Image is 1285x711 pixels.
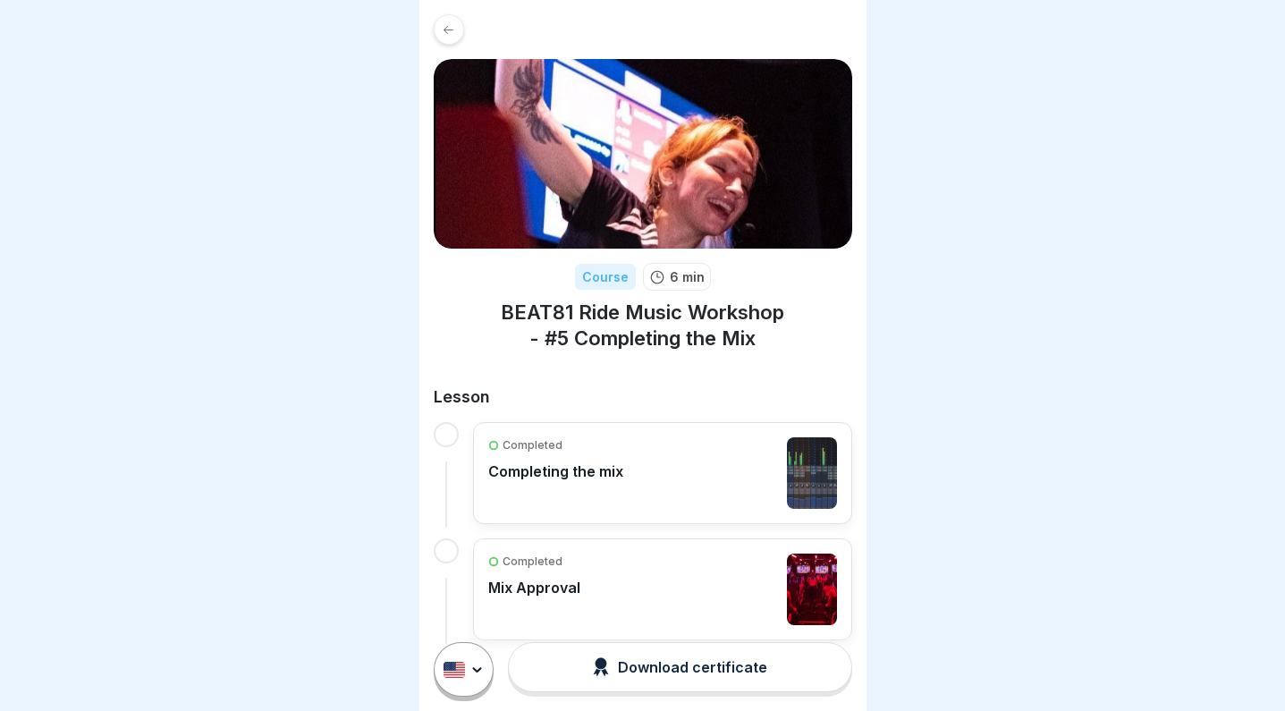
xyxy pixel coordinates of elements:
[488,579,580,597] p: Mix Approval
[575,264,636,290] div: Course
[593,657,767,677] div: Download certificate
[508,642,851,692] button: Download certificate
[503,554,562,570] p: Completed
[444,662,465,678] img: us.svg
[434,59,852,249] img: h40rw5k3kysvsk1au9o0zah9.png
[434,300,852,351] h1: BEAT81 Ride Music Workshop - #5 Completing the Mix
[488,554,837,625] a: CompletedMix Approval
[503,437,562,453] p: Completed
[787,554,837,625] img: clxxp73iz00073b6m87bppzs1.jpg
[670,267,705,286] p: 6 min
[434,386,852,408] h2: Lesson
[488,462,623,480] p: Completing the mix
[488,437,837,509] a: CompletedCompleting the mix
[787,437,837,509] img: clxxp2ty100023b6mkqeop6c6.jpg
